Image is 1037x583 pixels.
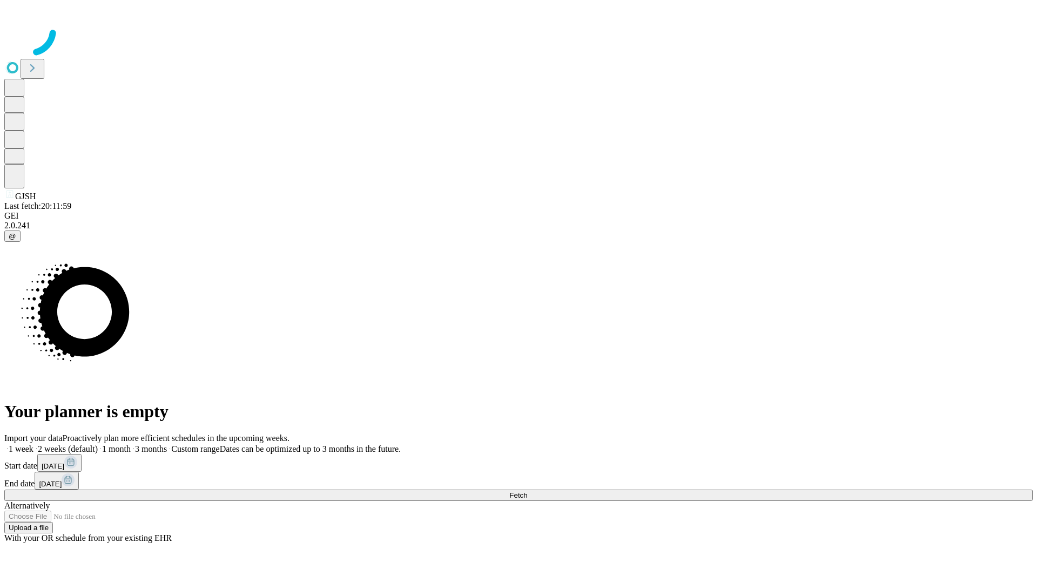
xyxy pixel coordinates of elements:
[35,472,79,490] button: [DATE]
[4,472,1033,490] div: End date
[42,462,64,470] span: [DATE]
[509,491,527,499] span: Fetch
[4,402,1033,422] h1: Your planner is empty
[9,444,33,453] span: 1 week
[39,480,62,488] span: [DATE]
[4,211,1033,221] div: GEI
[15,192,36,201] span: GJSH
[135,444,167,453] span: 3 months
[4,522,53,533] button: Upload a file
[220,444,401,453] span: Dates can be optimized up to 3 months in the future.
[4,454,1033,472] div: Start date
[4,533,172,543] span: With your OR schedule from your existing EHR
[4,221,1033,231] div: 2.0.241
[4,201,71,211] span: Last fetch: 20:11:59
[9,232,16,240] span: @
[102,444,131,453] span: 1 month
[4,501,50,510] span: Alternatively
[37,454,82,472] button: [DATE]
[4,231,21,242] button: @
[171,444,219,453] span: Custom range
[4,433,63,443] span: Import your data
[38,444,98,453] span: 2 weeks (default)
[4,490,1033,501] button: Fetch
[63,433,289,443] span: Proactively plan more efficient schedules in the upcoming weeks.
